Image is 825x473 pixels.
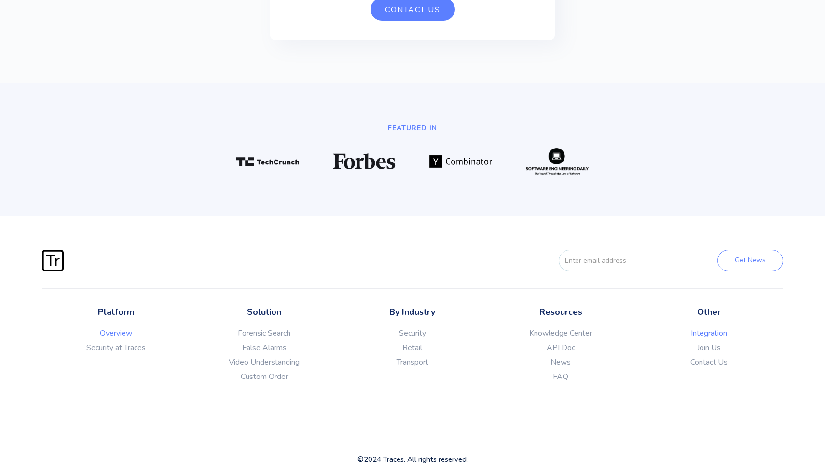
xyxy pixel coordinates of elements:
[333,153,396,169] img: Forbes logo
[41,455,784,464] div: ©2024 Traces. All rights reserved.
[487,372,635,381] a: FAQ
[635,328,783,338] a: Integration
[42,250,64,271] img: Traces Logo
[42,328,190,338] a: Overview
[429,155,492,168] img: YC logo
[338,343,486,352] a: Retail
[190,357,338,367] a: Video Understanding
[635,343,783,352] a: Join Us
[236,157,299,166] img: Tech crunch
[487,328,635,338] a: Knowledge Center
[42,343,190,352] a: Security at Traces
[559,250,734,271] input: Enter email address
[635,306,783,319] p: Other
[635,357,783,367] a: Contact Us
[190,343,338,352] a: False Alarms
[338,306,486,319] p: By Industry
[338,357,486,367] a: Transport
[292,122,533,134] p: FEATURED IN
[487,306,635,319] p: Resources
[338,328,486,338] a: Security
[190,306,338,319] p: Solution
[190,328,338,338] a: Forensic Search
[526,148,589,175] img: Softwareengineeringdaily logo
[190,372,338,381] a: Custom Order
[487,357,635,367] a: News
[717,250,783,271] input: Get News
[42,306,190,319] p: Platform
[487,343,635,352] a: API Doc
[542,250,783,271] form: FORM-EMAIL-FOOTER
